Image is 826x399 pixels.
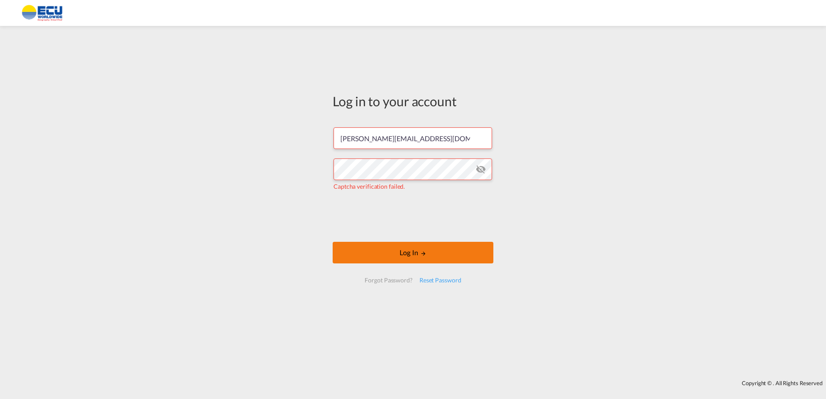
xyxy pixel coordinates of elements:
div: Log in to your account [333,92,493,110]
img: 6cccb1402a9411edb762cf9624ab9cda.png [13,3,71,23]
div: Forgot Password? [361,272,416,288]
div: Reset Password [416,272,465,288]
span: Captcha verification failed. [334,183,405,190]
input: Enter email/phone number [334,127,492,149]
iframe: reCAPTCHA [347,199,479,233]
md-icon: icon-eye-off [476,164,486,174]
button: LOGIN [333,242,493,263]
